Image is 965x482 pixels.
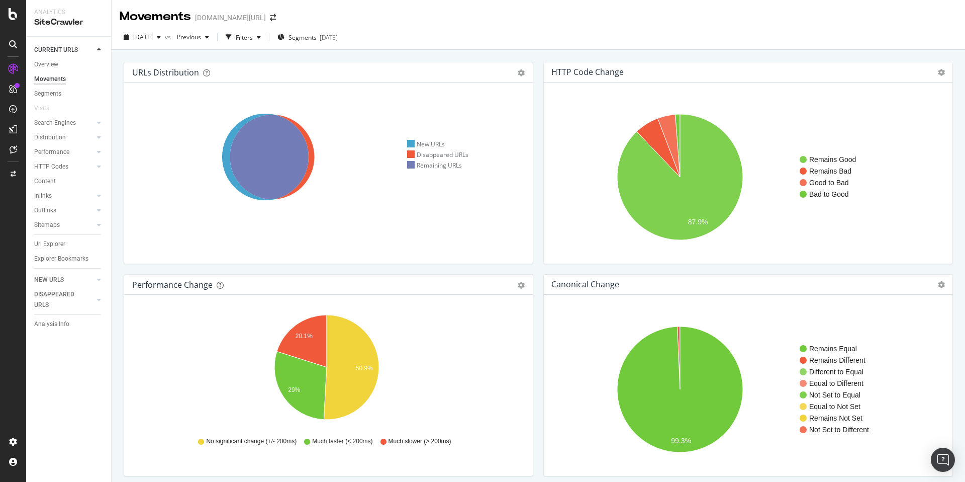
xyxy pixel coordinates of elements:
div: CURRENT URLS [34,45,78,55]
text: Remains Bad [809,167,851,175]
span: Segments [288,33,317,42]
div: Visits [34,103,49,114]
a: Distribution [34,132,94,143]
button: Filters [222,29,265,45]
button: Previous [173,29,213,45]
a: DISAPPEARED URLS [34,289,94,310]
a: Performance [34,147,94,157]
text: Bad to Good [809,190,849,198]
text: 29% [288,386,300,393]
a: Analysis Info [34,319,104,330]
div: Analysis Info [34,319,69,330]
text: Different to Equal [809,368,863,376]
button: Segments[DATE] [273,29,342,45]
h4: HTTP Code Change [551,65,624,79]
div: Movements [34,74,66,85]
div: arrow-right-arrow-left [270,14,276,21]
button: [DATE] [120,29,165,45]
div: Explorer Bookmarks [34,254,88,264]
div: [DOMAIN_NAME][URL] [195,13,266,23]
span: No significant change (+/- 200ms) [206,437,297,446]
text: 99.3% [671,437,691,445]
text: Remains Equal [809,345,857,353]
div: Performance [34,147,69,157]
div: Inlinks [34,191,52,201]
a: Overview [34,59,104,70]
i: Options [938,69,945,76]
svg: A chart. [132,311,521,428]
div: Segments [34,89,61,99]
a: NEW URLS [34,275,94,285]
text: 50.9% [356,365,373,372]
h4: Canonical Change [551,278,619,291]
div: Performance Change [132,280,213,290]
text: Remains Different [809,356,865,364]
span: vs [165,33,173,41]
div: Filters [236,33,253,42]
div: Movements [120,8,191,25]
a: Inlinks [34,191,94,201]
span: Much slower (> 200ms) [389,437,451,446]
span: Much faster (< 200ms) [312,437,372,446]
a: Segments [34,89,104,99]
text: Not Set to Different [809,426,869,434]
text: Remains Not Set [809,414,862,422]
text: 87.9% [688,218,708,226]
i: Options [938,281,945,288]
div: Search Engines [34,118,76,128]
svg: A chart. [552,311,941,468]
div: NEW URLS [34,275,64,285]
a: Content [34,176,104,187]
div: Analytics [34,8,103,17]
a: Visits [34,103,59,114]
a: Sitemaps [34,220,94,230]
div: Overview [34,59,58,70]
a: Search Engines [34,118,94,128]
div: Disappeared URLs [407,150,469,159]
div: HTTP Codes [34,162,68,172]
div: Distribution [34,132,66,143]
text: Not Set to Equal [809,391,860,399]
div: New URLs [407,140,445,148]
div: Content [34,176,56,187]
div: SiteCrawler [34,17,103,28]
div: gear [518,69,525,76]
span: 2025 Aug. 9th [133,33,153,41]
svg: A chart. [552,99,941,256]
a: Explorer Bookmarks [34,254,104,264]
div: [DATE] [320,33,338,42]
span: Previous [173,33,201,41]
div: Remaining URLs [407,161,462,170]
div: Url Explorer [34,239,65,250]
a: Url Explorer [34,239,104,250]
a: CURRENT URLS [34,45,94,55]
div: Sitemaps [34,220,60,230]
div: gear [518,282,525,289]
text: Remains Good [809,155,856,164]
div: URLs Distribution [132,67,199,77]
text: 20.1% [296,333,313,340]
div: DISAPPEARED URLS [34,289,85,310]
a: Movements [34,74,104,85]
text: Good to Bad [809,179,849,187]
div: Outlinks [34,205,56,216]
a: HTTP Codes [34,162,94,172]
text: Equal to Different [809,379,863,387]
text: Equal to Not Set [809,403,860,411]
div: Open Intercom Messenger [931,448,955,472]
a: Outlinks [34,205,94,216]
